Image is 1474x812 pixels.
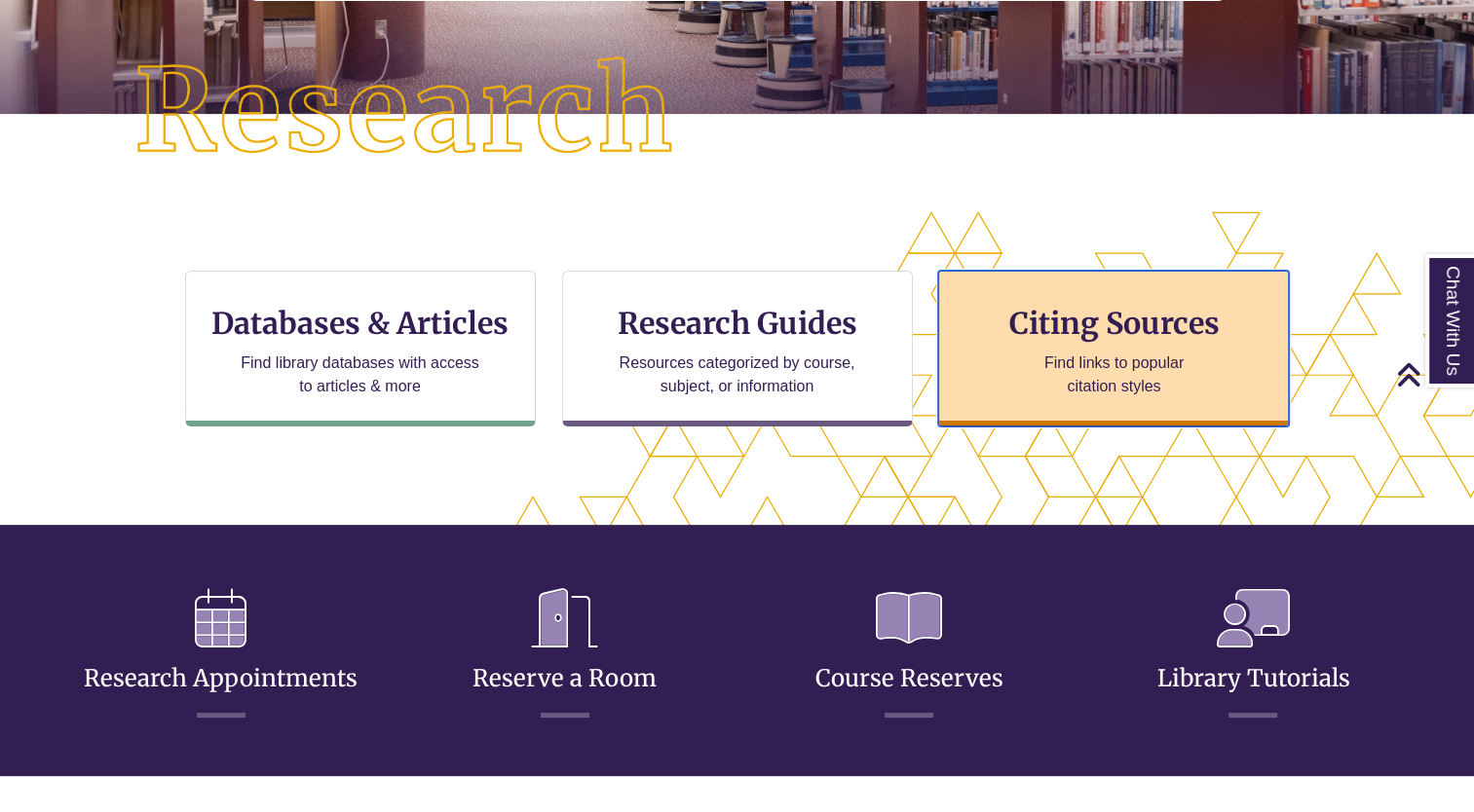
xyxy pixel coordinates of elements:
[233,351,487,398] p: Find library databases with access to articles & more
[1156,616,1349,693] a: Library Tutorials
[938,271,1289,426] a: Citing Sources Find links to popular citation styles
[579,305,896,342] h3: Research Guides
[815,616,1003,693] a: Course Reserves
[996,305,1233,342] h3: Citing Sources
[1396,361,1469,388] a: Back to Top
[562,271,913,426] a: Research Guides Resources categorized by course, subject, or information
[202,305,519,342] h3: Databases & Articles
[472,616,657,693] a: Reserve a Room
[1019,351,1209,398] p: Find links to popular citation styles
[610,351,864,398] p: Resources categorized by course, subject, or information
[185,271,536,426] a: Databases & Articles Find library databases with access to articles & more
[84,616,358,693] a: Research Appointments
